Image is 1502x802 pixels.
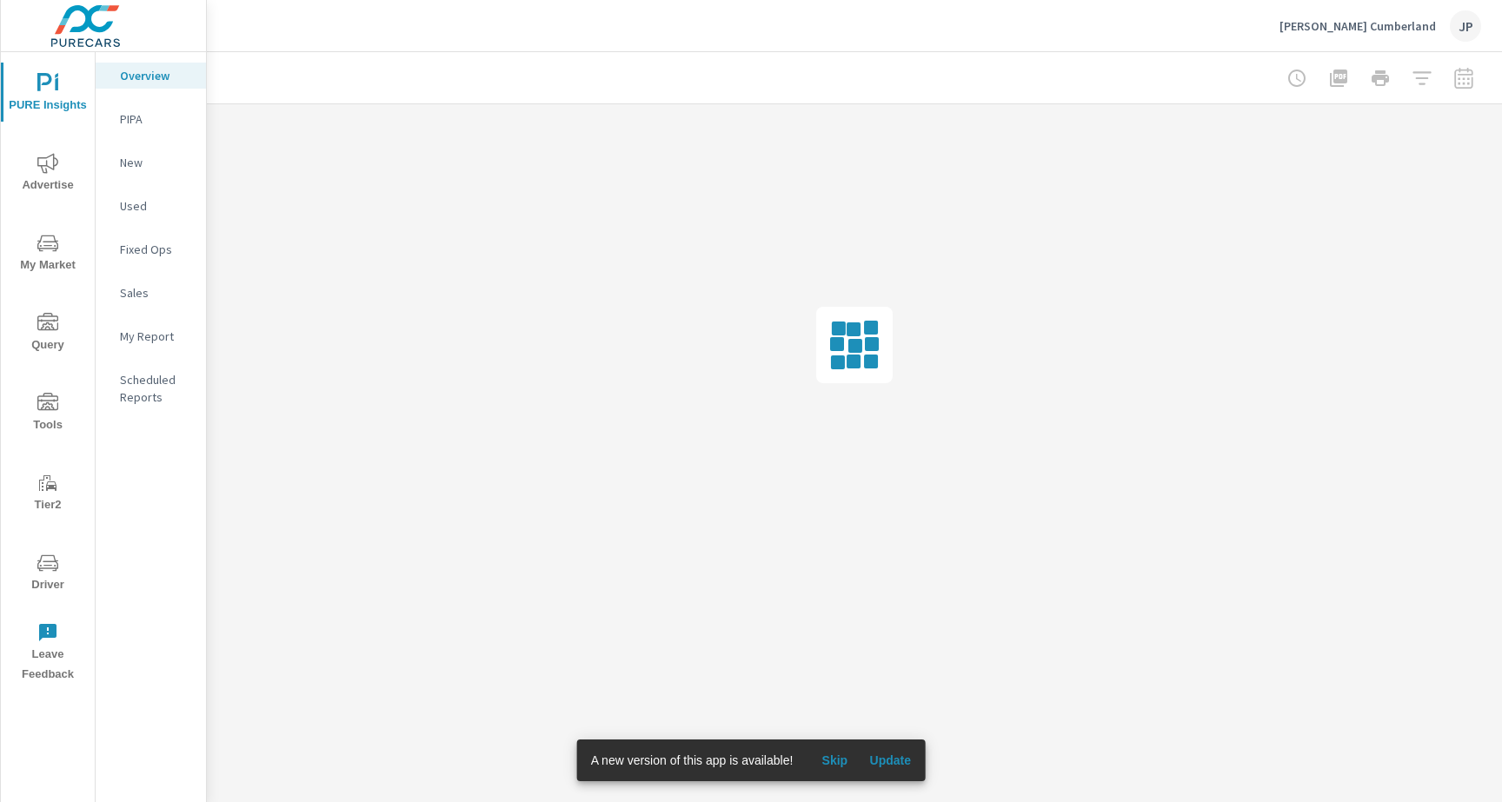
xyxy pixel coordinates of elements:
div: PIPA [96,106,206,132]
div: My Report [96,323,206,349]
span: Update [869,752,911,768]
p: Fixed Ops [120,241,192,258]
span: Leave Feedback [6,622,90,685]
p: New [120,154,192,171]
button: Skip [807,746,862,774]
div: Fixed Ops [96,236,206,262]
p: My Report [120,328,192,345]
span: PURE Insights [6,73,90,116]
span: My Market [6,233,90,275]
div: Overview [96,63,206,89]
div: nav menu [1,52,95,692]
span: A new version of this app is available! [591,753,794,767]
div: Scheduled Reports [96,367,206,410]
p: PIPA [120,110,192,128]
div: Used [96,193,206,219]
div: JP [1450,10,1481,42]
button: Update [862,746,918,774]
p: [PERSON_NAME] Cumberland [1279,18,1436,34]
span: Query [6,313,90,355]
span: Tools [6,393,90,435]
span: Advertise [6,153,90,196]
div: Sales [96,280,206,306]
div: New [96,149,206,176]
p: Overview [120,67,192,84]
p: Used [120,197,192,215]
span: Skip [814,752,855,768]
p: Scheduled Reports [120,371,192,406]
span: Driver [6,553,90,595]
span: Tier2 [6,473,90,515]
p: Sales [120,284,192,302]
